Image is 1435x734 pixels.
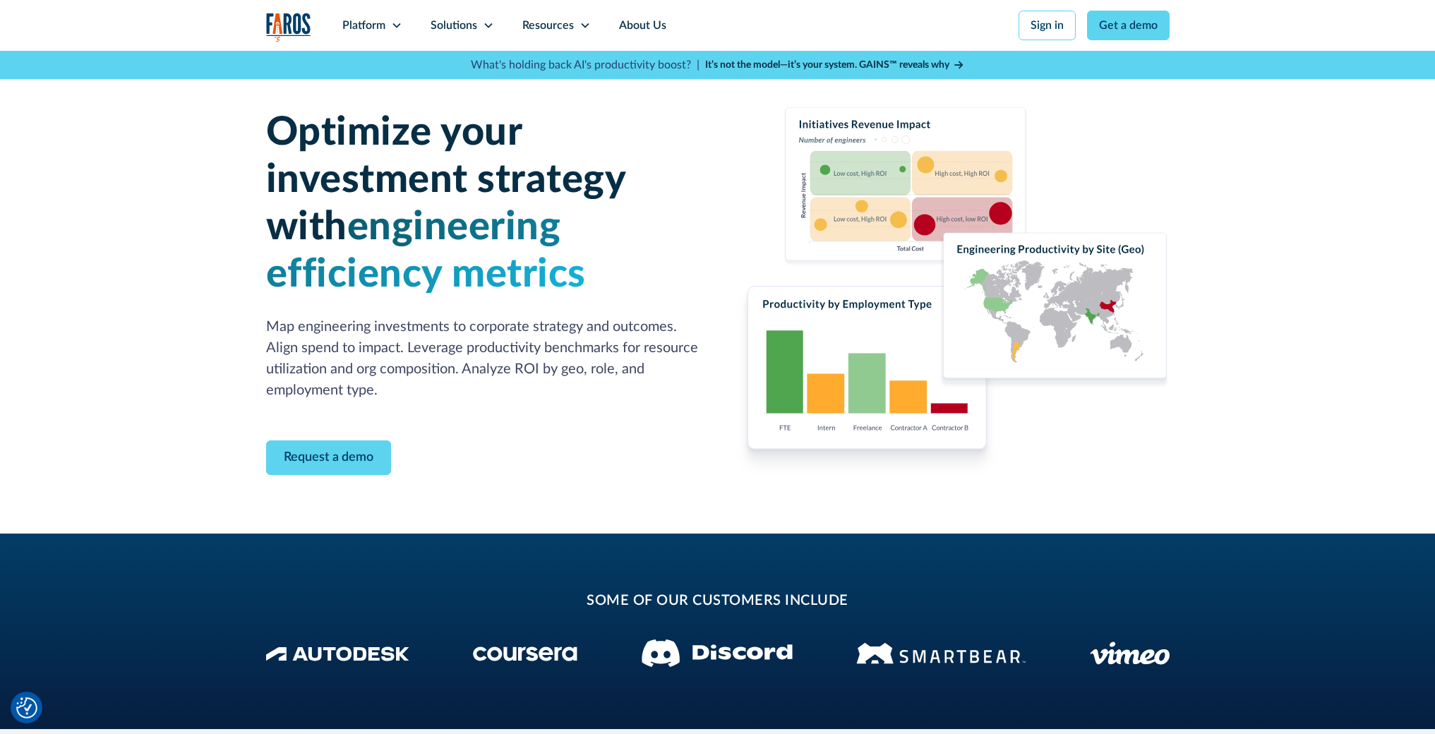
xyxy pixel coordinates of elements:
[735,107,1170,477] img: Charts displaying initiatives revenue impact, productivity by employment type and engineering pro...
[1019,11,1076,40] a: Sign in
[266,646,409,661] img: Autodesk Logo
[266,440,391,475] a: Contact Modal
[342,17,385,34] div: Platform
[1087,11,1170,40] a: Get a demo
[705,58,965,73] a: It’s not the model—it’s your system. GAINS™ reveals why
[856,640,1026,666] img: Smartbear Logo
[431,17,477,34] div: Solutions
[1090,642,1170,665] img: Vimeo logo
[705,60,949,70] strong: It’s not the model—it’s your system. GAINS™ reveals why
[266,13,311,42] a: home
[16,697,37,718] button: Cookie Settings
[266,13,311,42] img: Logo of the analytics and reporting company Faros.
[266,109,701,299] h1: Optimize your investment strategy with
[471,56,700,73] p: What's holding back AI's productivity boost? |
[379,590,1057,611] h2: some of our customers include
[266,207,586,294] span: engineering efficiency metrics
[266,316,701,401] p: Map engineering investments to corporate strategy and outcomes. Align spend to impact. Leverage p...
[473,646,577,661] img: Coursera Logo
[16,697,37,718] img: Revisit consent button
[642,639,793,667] img: Discord logo
[522,17,574,34] div: Resources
